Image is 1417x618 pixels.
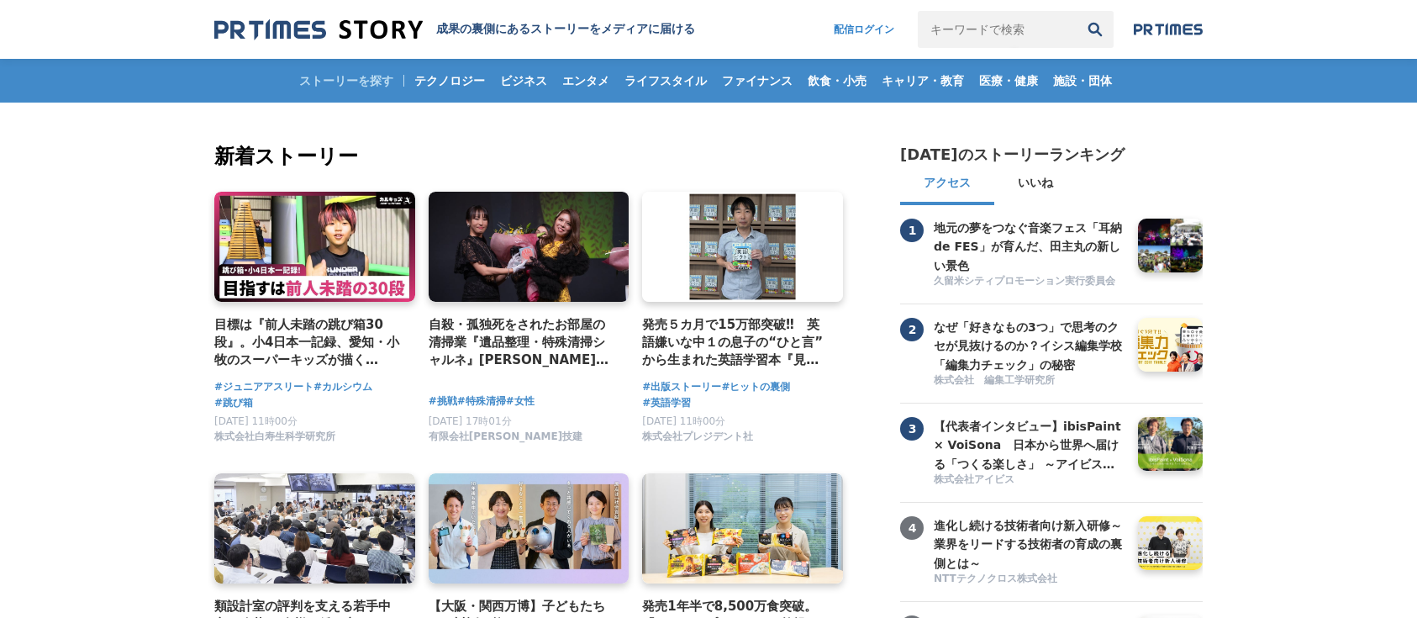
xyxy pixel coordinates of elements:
[214,415,298,427] span: [DATE] 11時00分
[900,417,924,441] span: 3
[934,318,1125,372] a: なぜ「好きなもの3つ」で思考のクセが見抜けるのか？イシス編集学校「編集力チェック」の秘密
[1046,59,1119,103] a: 施設・団体
[900,318,924,341] span: 2
[934,318,1125,374] h3: なぜ「好きなもの3つ」で思考のクセが見抜けるのか？イシス編集学校「編集力チェック」の秘密
[934,473,1125,489] a: 株式会社アイビス
[214,18,695,41] a: 成果の裏側にあるストーリーをメディアに届ける 成果の裏側にあるストーリーをメディアに届ける
[900,165,994,205] button: アクセス
[972,59,1045,103] a: 医療・健康
[934,274,1115,288] span: 久留米シティプロモーション実行委員会
[436,22,695,37] h1: 成果の裏側にあるストーリーをメディアに届ける
[493,73,554,88] span: ビジネス
[214,18,423,41] img: 成果の裏側にあるストーリーをメディアに届ける
[900,145,1125,165] h2: [DATE]のストーリーランキング
[642,395,691,411] a: #英語学習
[214,395,253,411] a: #跳び箱
[934,417,1125,473] h3: 【代表者インタビュー】ibisPaint × VoiSona 日本から世界へ届ける「つくる楽しさ」 ～アイビスがテクノスピーチと挑戦する、新しい創作文化の形成～
[817,11,911,48] a: 配信ログイン
[408,59,492,103] a: テクノロジー
[642,415,725,427] span: [DATE] 11時00分
[934,373,1055,388] span: 株式会社 編集工学研究所
[313,379,372,395] a: #カルシウム
[556,59,616,103] a: エンタメ
[900,516,924,540] span: 4
[493,59,554,103] a: ビジネス
[934,373,1125,389] a: 株式会社 編集工学研究所
[457,394,506,409] a: #特殊清掃
[1134,23,1203,36] img: prtimes
[934,516,1125,573] h3: 進化し続ける技術者向け新入研修～業界をリードする技術者の育成の裏側とは～
[721,379,790,395] a: #ヒットの裏側
[642,435,753,446] a: 株式会社プレジデント社
[618,73,714,88] span: ライフスタイル
[214,379,313,395] a: #ジュニアアスリート
[618,59,714,103] a: ライフスタイル
[934,473,1014,487] span: 株式会社アイビス
[408,73,492,88] span: テクノロジー
[934,572,1125,588] a: NTTテクノクロス株式会社
[801,59,873,103] a: 飲食・小売
[556,73,616,88] span: エンタメ
[429,394,457,409] a: #挑戦
[918,11,1077,48] input: キーワードで検索
[875,73,971,88] span: キャリア・教育
[934,274,1125,290] a: 久留米シティプロモーション実行委員会
[214,315,402,370] a: 目標は『前人未踏の跳び箱30段』。小4日本一記録、愛知・小牧のスーパーキッズが描く[PERSON_NAME]とは？
[642,379,721,395] a: #出版ストーリー
[715,73,799,88] span: ファイナンス
[506,394,535,409] a: #女性
[1077,11,1114,48] button: 検索
[429,430,583,444] span: 有限会社[PERSON_NAME]技建
[934,516,1125,570] a: 進化し続ける技術者向け新入研修～業界をリードする技術者の育成の裏側とは～
[994,165,1077,205] button: いいね
[934,572,1057,586] span: NTTテクノクロス株式会社
[934,219,1125,272] a: 地元の夢をつなぐ音楽フェス「耳納 de FES」が育んだ、田主丸の新しい景色
[934,219,1125,275] h3: 地元の夢をつなぐ音楽フェス「耳納 de FES」が育んだ、田主丸の新しい景色
[934,417,1125,471] a: 【代表者インタビュー】ibisPaint × VoiSona 日本から世界へ届ける「つくる楽しさ」 ～アイビスがテクノスピーチと挑戦する、新しい創作文化の形成～
[715,59,799,103] a: ファイナンス
[429,315,616,370] a: 自殺・孤独死をされたお部屋の清掃業『遺品整理・特殊清掃シャルネ』[PERSON_NAME]がBeauty [GEOGRAPHIC_DATA][PERSON_NAME][GEOGRAPHIC_DA...
[642,430,753,444] span: 株式会社プレジデント社
[900,219,924,242] span: 1
[1046,73,1119,88] span: 施設・団体
[801,73,873,88] span: 飲食・小売
[642,315,830,370] a: 発売５カ月で15万部突破‼ 英語嫌いな中１の息子の“ひと言”から生まれた英語学習本『見るだけでわかる‼ 英語ピクト図鑑』異例ヒットの要因
[214,141,846,172] h2: 新着ストーリー
[214,435,335,446] a: 株式会社白寿生科学研究所
[214,430,335,444] span: 株式会社白寿生科学研究所
[875,59,971,103] a: キャリア・教育
[429,415,512,427] span: [DATE] 17時01分
[429,435,583,446] a: 有限会社[PERSON_NAME]技建
[972,73,1045,88] span: 医療・健康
